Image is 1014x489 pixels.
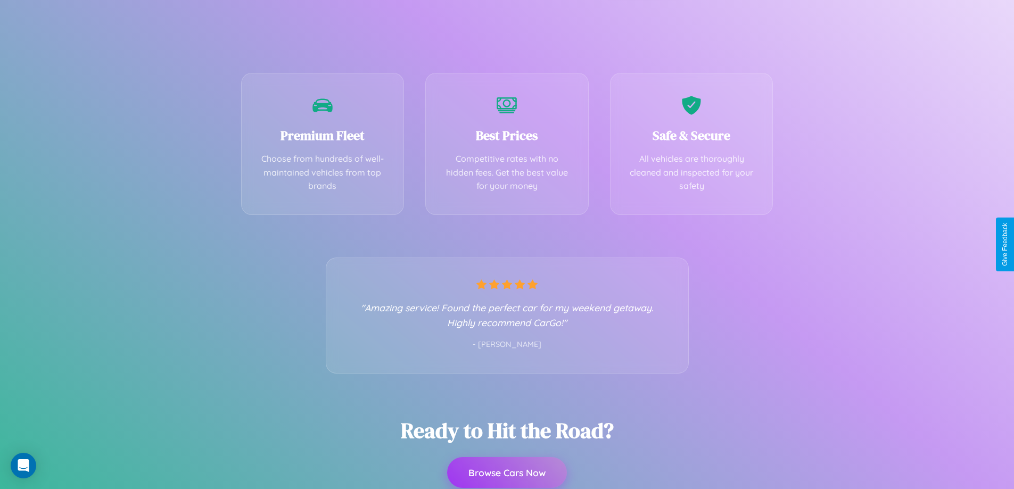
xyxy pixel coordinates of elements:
[11,453,36,478] div: Open Intercom Messenger
[348,300,667,330] p: "Amazing service! Found the perfect car for my weekend getaway. Highly recommend CarGo!"
[626,152,757,193] p: All vehicles are thoroughly cleaned and inspected for your safety
[447,457,567,488] button: Browse Cars Now
[258,152,388,193] p: Choose from hundreds of well-maintained vehicles from top brands
[1001,223,1009,266] div: Give Feedback
[442,127,572,144] h3: Best Prices
[258,127,388,144] h3: Premium Fleet
[626,127,757,144] h3: Safe & Secure
[348,338,667,352] p: - [PERSON_NAME]
[401,416,614,445] h2: Ready to Hit the Road?
[442,152,572,193] p: Competitive rates with no hidden fees. Get the best value for your money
